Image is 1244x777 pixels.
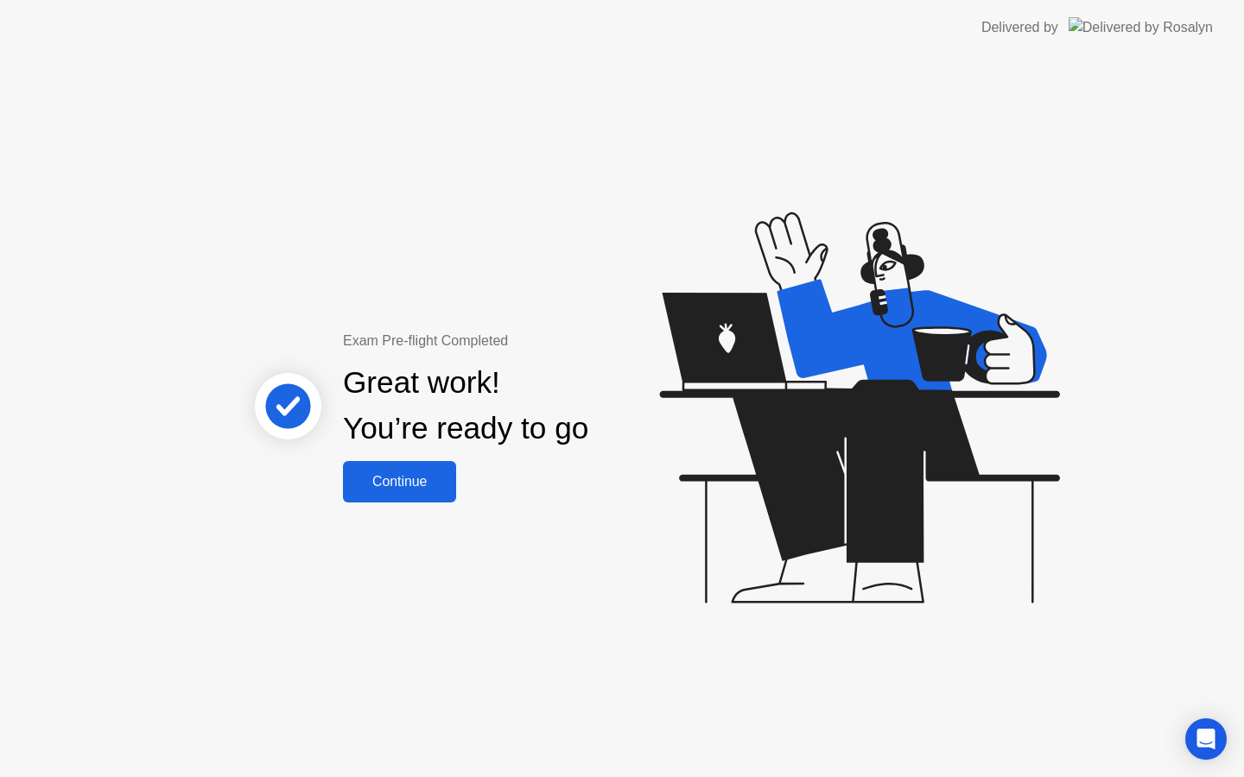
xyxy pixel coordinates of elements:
button: Continue [343,461,456,502]
img: Delivered by Rosalyn [1069,17,1213,37]
div: Open Intercom Messenger [1185,718,1227,760]
div: Continue [348,474,451,490]
div: Delivered by [981,17,1058,38]
div: Great work! You’re ready to go [343,360,588,452]
div: Exam Pre-flight Completed [343,331,700,351]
